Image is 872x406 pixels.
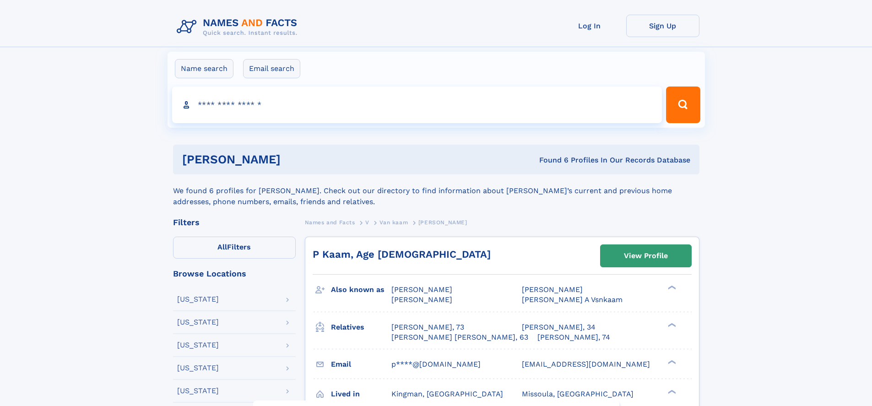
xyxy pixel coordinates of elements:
div: View Profile [624,245,668,266]
button: Search Button [666,87,700,123]
a: Sign Up [626,15,699,37]
h3: Relatives [331,319,391,335]
a: [PERSON_NAME], 34 [522,322,596,332]
div: ❯ [666,359,677,365]
span: [EMAIL_ADDRESS][DOMAIN_NAME] [522,360,650,368]
div: ❯ [666,285,677,291]
span: All [217,243,227,251]
div: Filters [173,218,296,227]
a: [PERSON_NAME], 74 [537,332,610,342]
label: Filters [173,237,296,259]
div: Found 6 Profiles In Our Records Database [410,155,690,165]
span: [PERSON_NAME] A Vsnkaam [522,295,623,304]
input: search input [172,87,662,123]
img: Logo Names and Facts [173,15,305,39]
span: [PERSON_NAME] [418,219,467,226]
h3: Also known as [331,282,391,298]
div: [US_STATE] [177,296,219,303]
a: Van kaam [379,217,408,228]
div: Browse Locations [173,270,296,278]
span: [PERSON_NAME] [391,295,452,304]
div: [US_STATE] [177,319,219,326]
h1: [PERSON_NAME] [182,154,410,165]
a: P Kaam, Age [DEMOGRAPHIC_DATA] [313,249,491,260]
label: Name search [175,59,233,78]
div: [US_STATE] [177,341,219,349]
span: [PERSON_NAME] [391,285,452,294]
a: Names and Facts [305,217,355,228]
a: [PERSON_NAME], 73 [391,322,464,332]
span: Kingman, [GEOGRAPHIC_DATA] [391,390,503,398]
a: V [365,217,369,228]
span: Missoula, [GEOGRAPHIC_DATA] [522,390,634,398]
span: [PERSON_NAME] [522,285,583,294]
a: View Profile [601,245,691,267]
a: Log In [553,15,626,37]
span: Van kaam [379,219,408,226]
a: [PERSON_NAME] [PERSON_NAME], 63 [391,332,528,342]
span: V [365,219,369,226]
div: We found 6 profiles for [PERSON_NAME]. Check out our directory to find information about [PERSON_... [173,174,699,207]
h3: Lived in [331,386,391,402]
div: [US_STATE] [177,387,219,395]
div: ❯ [666,322,677,328]
div: ❯ [666,389,677,395]
div: [US_STATE] [177,364,219,372]
label: Email search [243,59,300,78]
h3: Email [331,357,391,372]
